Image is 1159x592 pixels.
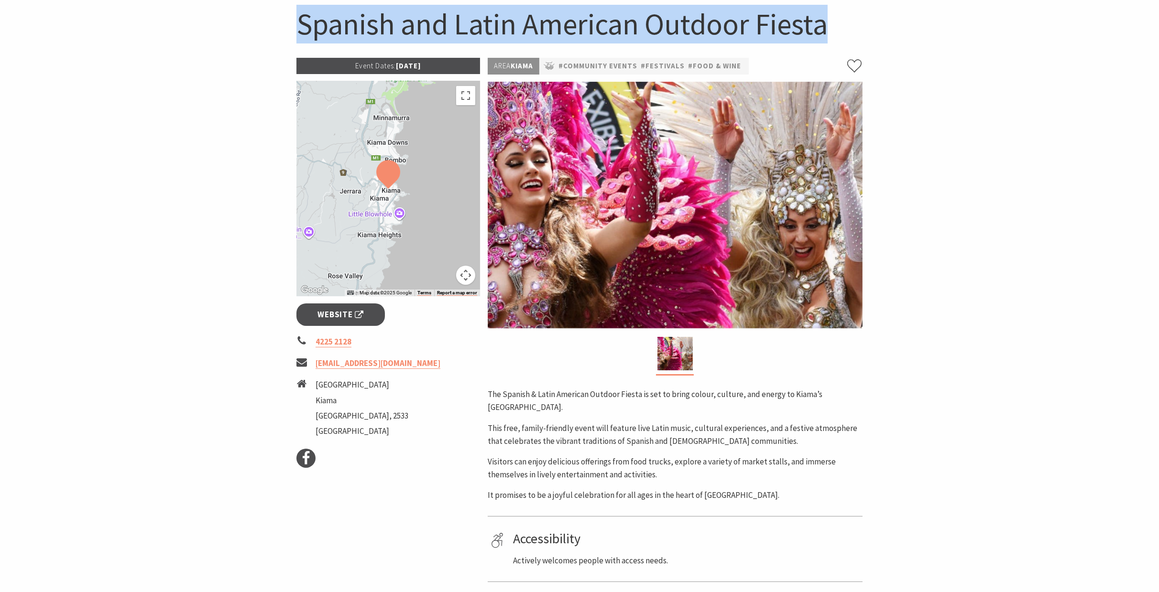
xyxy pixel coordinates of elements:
li: [GEOGRAPHIC_DATA], 2533 [316,409,408,422]
a: #Festivals [641,60,685,72]
a: 4225 2128 [316,336,351,347]
a: Open this area in Google Maps (opens a new window) [299,284,330,296]
li: [GEOGRAPHIC_DATA] [316,425,408,438]
span: Website [318,308,364,321]
p: It promises to be a joyful celebration for all ages in the heart of [GEOGRAPHIC_DATA]. [488,489,863,502]
button: Toggle fullscreen view [456,86,475,105]
h4: Accessibility [513,531,859,547]
p: The Spanish & Latin American Outdoor Fiesta is set to bring colour, culture, and energy to Kiama’... [488,388,863,414]
span: Map data ©2025 Google [360,290,412,295]
li: Kiama [316,394,408,407]
img: Dancers in jewelled pink and silver costumes with feathers, holding their hands up while smiling [657,337,693,370]
a: Terms (opens in new tab) [417,290,431,296]
a: #Food & Wine [688,60,741,72]
p: Actively welcomes people with access needs. [513,554,859,567]
p: Visitors can enjoy delicious offerings from food trucks, explore a variety of market stalls, and ... [488,455,863,481]
a: Report a map error [437,290,477,296]
img: Google [299,284,330,296]
span: Area [494,61,511,70]
button: Keyboard shortcuts [347,290,354,296]
p: This free, family-friendly event will feature live Latin music, cultural experiences, and a festi... [488,422,863,448]
img: Dancers in jewelled pink and silver costumes with feathers, holding their hands up while smiling [488,82,863,328]
a: Website [296,303,385,326]
span: Event Dates: [355,61,396,70]
a: [EMAIL_ADDRESS][DOMAIN_NAME] [316,358,440,369]
p: Kiama [488,58,539,75]
p: [DATE] [296,58,480,74]
li: [GEOGRAPHIC_DATA] [316,378,408,391]
button: Map camera controls [456,266,475,285]
h1: Spanish and Latin American Outdoor Fiesta [296,5,863,43]
a: #Community Events [558,60,637,72]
